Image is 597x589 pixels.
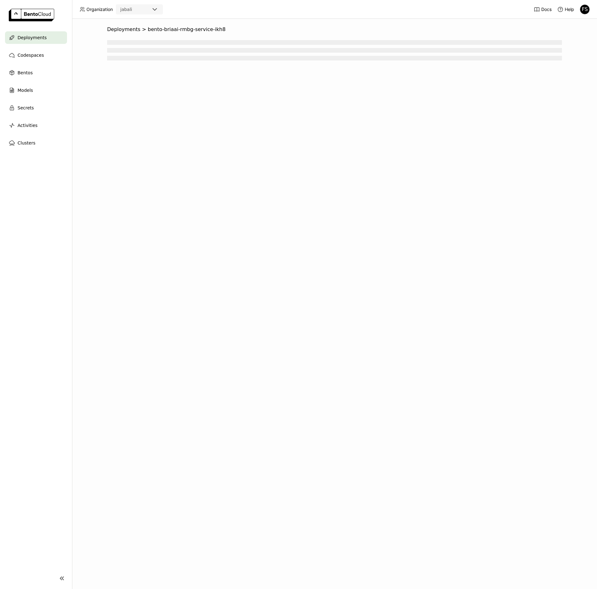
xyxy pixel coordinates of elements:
[18,69,33,76] span: Bentos
[5,31,67,44] a: Deployments
[140,26,148,33] span: >
[5,66,67,79] a: Bentos
[18,51,44,59] span: Codespaces
[18,139,35,147] span: Clusters
[5,102,67,114] a: Secrets
[5,137,67,149] a: Clusters
[107,26,140,33] span: Deployments
[120,6,132,13] div: jabali
[18,122,38,129] span: Activities
[565,7,574,12] span: Help
[5,49,67,61] a: Codespaces
[580,4,590,14] div: Fernando Silveira
[18,87,33,94] span: Models
[18,34,47,41] span: Deployments
[18,104,34,112] span: Secrets
[534,6,552,13] a: Docs
[541,7,552,12] span: Docs
[9,9,54,21] img: logo
[107,26,562,33] nav: Breadcrumbs navigation
[5,84,67,97] a: Models
[148,26,226,33] span: bento-briaai-rmbg-service-ikh8
[580,5,589,14] div: FS
[557,6,574,13] div: Help
[5,119,67,132] a: Activities
[86,7,113,12] span: Organization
